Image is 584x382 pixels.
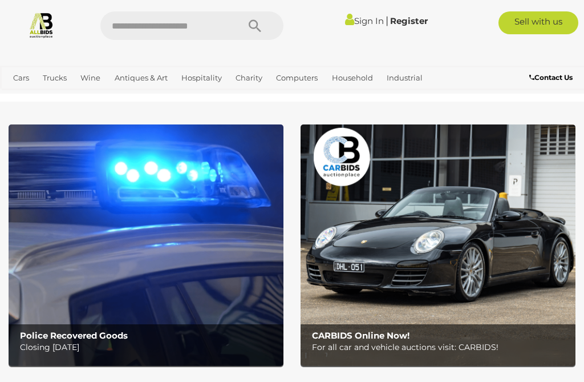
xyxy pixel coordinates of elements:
[9,69,34,87] a: Cars
[231,69,267,87] a: Charity
[271,69,322,87] a: Computers
[9,87,53,106] a: Jewellery
[28,11,55,38] img: Allbids.com.au
[301,124,575,365] img: CARBIDS Online Now!
[312,340,569,355] p: For all car and vehicle auctions visit: CARBIDS!
[529,73,573,82] b: Contact Us
[177,69,226,87] a: Hospitality
[20,330,128,341] b: Police Recovered Goods
[498,11,578,34] a: Sell with us
[131,87,221,106] a: [GEOGRAPHIC_DATA]
[76,69,105,87] a: Wine
[9,124,283,365] a: Police Recovered Goods Police Recovered Goods Closing [DATE]
[390,15,428,26] a: Register
[327,69,378,87] a: Household
[93,87,125,106] a: Sports
[58,87,88,106] a: Office
[38,69,71,87] a: Trucks
[312,330,409,341] b: CARBIDS Online Now!
[529,71,575,84] a: Contact Us
[20,340,277,355] p: Closing [DATE]
[110,69,172,87] a: Antiques & Art
[226,11,283,40] button: Search
[301,124,575,365] a: CARBIDS Online Now! CARBIDS Online Now! For all car and vehicle auctions visit: CARBIDS!
[382,69,427,87] a: Industrial
[345,15,384,26] a: Sign In
[386,14,388,27] span: |
[9,124,283,365] img: Police Recovered Goods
